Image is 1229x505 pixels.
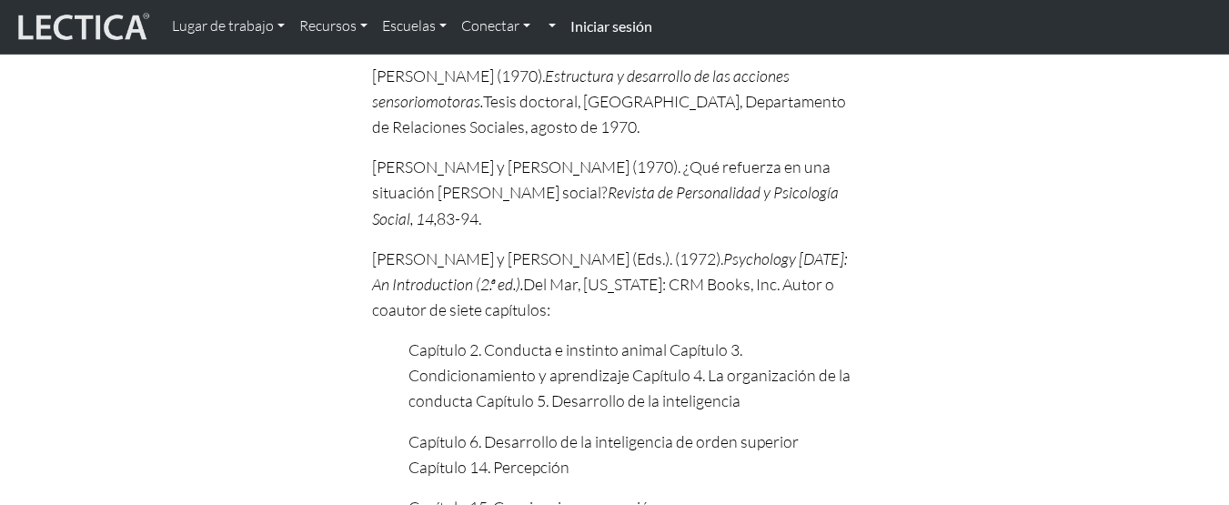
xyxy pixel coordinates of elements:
font: Del Mar, [US_STATE]: CRM Books, Inc. Autor o coautor de siete capítulos: [372,274,834,319]
font: Recursos [299,16,357,35]
font: 83-94. [437,208,481,228]
font: Iniciar sesión [570,17,652,35]
font: Capítulo 6. Desarrollo de la inteligencia de orden superior Capítulo 14. Percepción [408,431,799,477]
font: [PERSON_NAME] y [PERSON_NAME] (1970). ¿Qué refuerza en una situación [PERSON_NAME] social? [372,157,831,202]
a: Recursos [292,7,375,45]
font: Psychology [DATE]: An Introduction (2.ª ed.). [372,248,847,294]
font: Capítulo 2. Conducta e instinto animal Capítulo 3. Condicionamiento y aprendizaje Capítulo 4. La ... [408,339,851,410]
font: Lugar de trabajo [172,16,274,35]
a: Escuelas [375,7,454,45]
font: Escuelas [382,16,436,35]
a: Iniciar sesión [563,7,660,46]
font: [PERSON_NAME] (1970). [372,66,545,86]
font: [PERSON_NAME] y [PERSON_NAME] (Eds.). (1972). [372,248,723,268]
font: Conectar [461,16,519,35]
font: Estructura y desarrollo de las acciones sensoriomotoras. [372,66,790,111]
img: lecticalive [14,10,150,45]
font: Tesis doctoral, [GEOGRAPHIC_DATA], Departamento de Relaciones Sociales, agosto de 1970. [372,91,846,136]
font: 14, [416,208,437,228]
font: Revista de Personalidad y Psicología Social, [372,182,839,227]
a: Lugar de trabajo [165,7,292,45]
a: Conectar [454,7,538,45]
